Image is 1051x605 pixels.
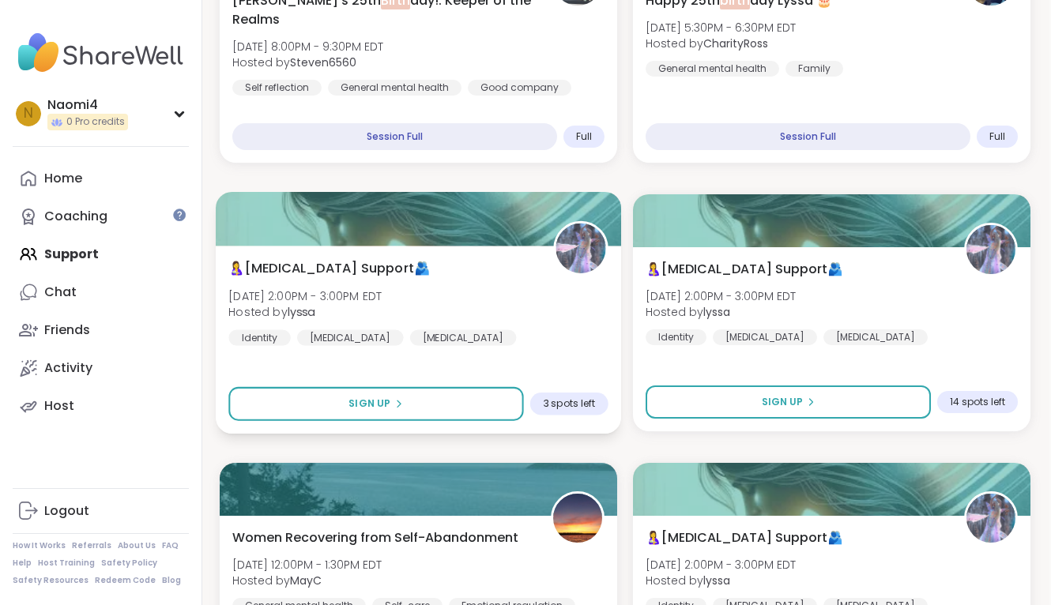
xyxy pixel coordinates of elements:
a: Chat [13,273,189,311]
span: 14 spots left [950,396,1005,408]
b: Steven6560 [290,54,356,70]
div: Good company [468,80,571,96]
button: Sign Up [646,385,931,419]
span: Hosted by [646,36,796,51]
span: Hosted by [228,304,382,320]
span: Full [989,130,1005,143]
span: Hosted by [646,573,796,588]
div: Coaching [44,208,107,225]
div: General mental health [328,80,461,96]
a: Safety Policy [101,558,157,569]
div: Session Full [232,123,557,150]
div: General mental health [646,61,779,77]
span: [DATE] 2:00PM - 3:00PM EDT [646,288,796,304]
div: Logout [44,502,89,520]
div: Identity [646,329,706,345]
div: Identity [228,329,291,345]
div: Family [785,61,843,77]
a: Activity [13,349,189,387]
a: Host [13,387,189,425]
div: Self reflection [232,80,322,96]
a: About Us [118,540,156,551]
span: [DATE] 5:30PM - 6:30PM EDT [646,20,796,36]
span: Hosted by [232,54,383,70]
div: [MEDICAL_DATA] [713,329,817,345]
img: lyssa [966,225,1015,274]
span: 0 Pro credits [66,115,125,129]
div: [MEDICAL_DATA] [410,329,517,345]
a: Blog [162,575,181,586]
span: [DATE] 2:00PM - 3:00PM EDT [646,557,796,573]
a: Help [13,558,32,569]
span: 🤱[MEDICAL_DATA] Support🫂 [646,528,843,547]
div: Chat [44,284,77,301]
img: lyssa [556,224,605,273]
div: [MEDICAL_DATA] [823,329,928,345]
div: Session Full [646,123,970,150]
span: Hosted by [232,573,382,588]
span: [DATE] 2:00PM - 3:00PM EDT [228,287,382,303]
span: Sign Up [348,396,390,411]
a: Safety Resources [13,575,89,586]
a: FAQ [162,540,179,551]
span: Hosted by [646,304,796,320]
a: Redeem Code [95,575,156,586]
a: Referrals [72,540,111,551]
span: [DATE] 12:00PM - 1:30PM EDT [232,557,382,573]
div: Host [44,397,74,415]
b: MayC [290,573,322,588]
iframe: Spotlight [173,209,186,221]
div: Friends [44,321,90,339]
b: CharityRoss [703,36,768,51]
span: Sign Up [762,395,803,409]
b: lyssa [703,304,730,320]
span: 🤱[MEDICAL_DATA] Support🫂 [646,260,843,279]
button: Sign Up [228,387,523,421]
div: Naomi4 [47,96,128,114]
span: 3 spots left [543,397,595,410]
a: How It Works [13,540,66,551]
a: Host Training [38,558,95,569]
a: Logout [13,492,189,530]
span: 🤱[MEDICAL_DATA] Support🫂 [228,258,430,277]
span: Women Recovering from Self-Abandonment [232,528,518,547]
img: lyssa [966,494,1015,543]
a: Coaching [13,197,189,235]
b: lyssa [703,573,730,588]
a: Home [13,160,189,197]
b: lyssa [288,304,315,320]
div: Home [44,170,82,187]
img: MayC [553,494,602,543]
span: [DATE] 8:00PM - 9:30PM EDT [232,39,383,54]
a: Friends [13,311,189,349]
img: ShareWell Nav Logo [13,25,189,81]
div: Activity [44,359,92,377]
span: Full [576,130,592,143]
div: [MEDICAL_DATA] [297,329,404,345]
span: N [24,103,33,124]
